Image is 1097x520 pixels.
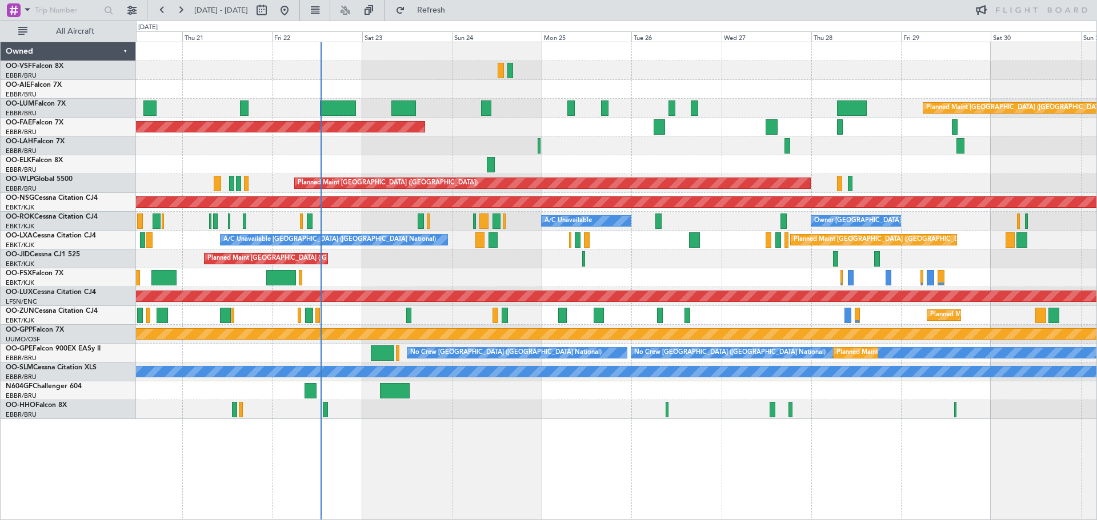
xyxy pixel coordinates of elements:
[6,279,34,287] a: EBKT/KJK
[6,213,34,220] span: OO-ROK
[6,326,64,333] a: OO-GPPFalcon 7X
[410,344,602,361] div: No Crew [GEOGRAPHIC_DATA] ([GEOGRAPHIC_DATA] National)
[6,364,97,371] a: OO-SLMCessna Citation XLS
[138,23,158,33] div: [DATE]
[6,138,33,145] span: OO-LAH
[6,410,37,419] a: EBBR/BRU
[35,2,101,19] input: Trip Number
[6,241,34,249] a: EBKT/KJK
[194,5,248,15] span: [DATE] - [DATE]
[6,63,32,70] span: OO-VSF
[6,109,37,118] a: EBBR/BRU
[6,203,34,212] a: EBKT/KJK
[6,345,33,352] span: OO-GPE
[6,138,65,145] a: OO-LAHFalcon 7X
[6,82,62,88] a: OO-AIEFalcon 7X
[30,27,121,35] span: All Aircraft
[6,63,63,70] a: OO-VSFFalcon 8X
[6,308,98,315] a: OO-ZUNCessna Citation CJ4
[6,270,32,277] span: OO-FSX
[545,212,592,229] div: A/C Unavailable
[362,31,452,42] div: Sat 23
[6,232,33,239] span: OO-LXA
[6,251,30,258] span: OO-JID
[6,176,34,183] span: OO-WLP
[6,383,33,390] span: N604GF
[6,82,30,88] span: OO-AIE
[6,157,31,164] span: OO-ELK
[6,195,34,201] span: OO-NSG
[272,31,362,42] div: Fri 22
[6,373,37,381] a: EBBR/BRU
[836,344,1043,361] div: Planned Maint [GEOGRAPHIC_DATA] ([GEOGRAPHIC_DATA] National)
[6,383,82,390] a: N604GFChallenger 604
[452,31,542,42] div: Sun 24
[6,402,35,409] span: OO-HHO
[6,232,96,239] a: OO-LXACessna Citation CJ4
[634,344,826,361] div: No Crew [GEOGRAPHIC_DATA] ([GEOGRAPHIC_DATA] National)
[6,345,101,352] a: OO-GPEFalcon 900EX EASy II
[901,31,991,42] div: Fri 29
[6,157,63,164] a: OO-ELKFalcon 8X
[6,213,98,220] a: OO-ROKCessna Citation CJ4
[6,364,33,371] span: OO-SLM
[991,31,1080,42] div: Sat 30
[298,175,478,192] div: Planned Maint [GEOGRAPHIC_DATA] ([GEOGRAPHIC_DATA])
[6,90,37,99] a: EBBR/BRU
[6,316,34,325] a: EBKT/KJK
[811,31,901,42] div: Thu 28
[6,392,37,400] a: EBBR/BRU
[6,119,32,126] span: OO-FAE
[6,335,40,344] a: UUMO/OSF
[6,100,66,107] a: OO-LUMFalcon 7X
[6,270,63,277] a: OO-FSXFalcon 7X
[542,31,631,42] div: Mon 25
[6,289,96,296] a: OO-LUXCessna Citation CJ4
[6,71,37,80] a: EBBR/BRU
[930,307,1063,324] div: Planned Maint Kortrijk-[GEOGRAPHIC_DATA]
[6,326,33,333] span: OO-GPP
[6,260,34,268] a: EBKT/KJK
[13,22,124,41] button: All Aircraft
[93,31,182,42] div: Wed 20
[6,297,37,306] a: LFSN/ENC
[182,31,272,42] div: Thu 21
[6,308,34,315] span: OO-ZUN
[6,354,37,362] a: EBBR/BRU
[814,212,968,229] div: Owner [GEOGRAPHIC_DATA]-[GEOGRAPHIC_DATA]
[6,195,98,201] a: OO-NSGCessna Citation CJ4
[6,222,34,231] a: EBKT/KJK
[6,147,37,155] a: EBBR/BRU
[722,31,811,42] div: Wed 27
[6,176,73,183] a: OO-WLPGlobal 5500
[6,100,34,107] span: OO-LUM
[6,289,33,296] span: OO-LUX
[6,184,37,193] a: EBBR/BRU
[223,231,436,248] div: A/C Unavailable [GEOGRAPHIC_DATA] ([GEOGRAPHIC_DATA] National)
[794,231,1000,248] div: Planned Maint [GEOGRAPHIC_DATA] ([GEOGRAPHIC_DATA] National)
[207,250,387,267] div: Planned Maint [GEOGRAPHIC_DATA] ([GEOGRAPHIC_DATA])
[407,6,455,14] span: Refresh
[6,119,63,126] a: OO-FAEFalcon 7X
[6,166,37,174] a: EBBR/BRU
[631,31,721,42] div: Tue 26
[6,251,80,258] a: OO-JIDCessna CJ1 525
[390,1,459,19] button: Refresh
[6,402,67,409] a: OO-HHOFalcon 8X
[6,128,37,136] a: EBBR/BRU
